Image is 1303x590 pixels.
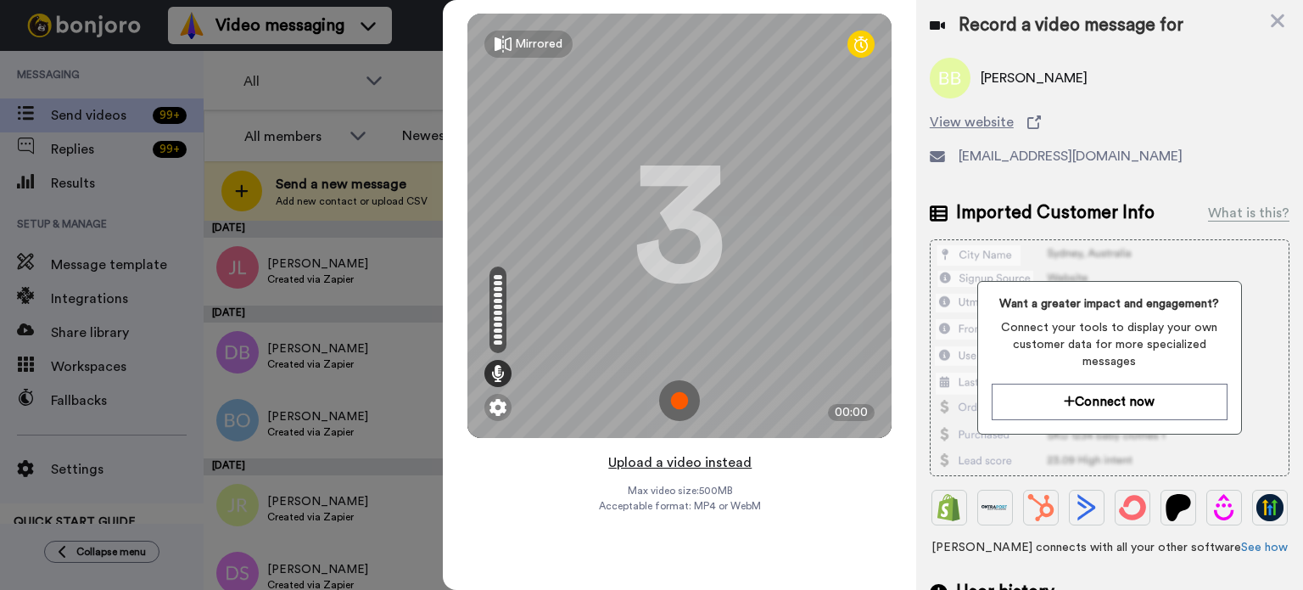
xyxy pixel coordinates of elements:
[1027,494,1054,521] img: Hubspot
[930,539,1289,556] span: [PERSON_NAME] connects with all your other software
[992,295,1228,312] span: Want a greater impact and engagement?
[1165,494,1192,521] img: Patreon
[627,484,732,497] span: Max video size: 500 MB
[992,319,1228,370] span: Connect your tools to display your own customer data for more specialized messages
[1073,494,1100,521] img: ActiveCampaign
[1241,542,1288,553] a: See how
[956,200,1155,226] span: Imported Customer Info
[1208,203,1289,223] div: What is this?
[930,112,1014,132] span: View website
[930,112,1289,132] a: View website
[603,452,757,474] button: Upload a video instead
[659,380,700,421] img: ic_record_start.svg
[599,499,761,513] span: Acceptable format: MP4 or WebM
[489,399,506,416] img: ic_gear.svg
[1211,494,1238,521] img: Drip
[828,404,875,421] div: 00:00
[633,162,726,289] div: 3
[959,146,1183,166] span: [EMAIL_ADDRESS][DOMAIN_NAME]
[936,494,963,521] img: Shopify
[1256,494,1283,521] img: GoHighLevel
[981,494,1009,521] img: Ontraport
[992,384,1228,420] button: Connect now
[1119,494,1146,521] img: ConvertKit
